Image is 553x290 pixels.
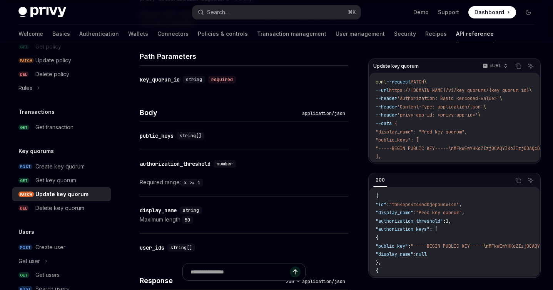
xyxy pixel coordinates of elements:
a: Authentication [79,25,119,43]
a: Wallets [128,25,148,43]
a: GETGet key quorum [12,173,111,187]
span: string[] [180,133,201,139]
button: Search...⌘K [192,5,360,19]
span: , [459,202,462,208]
span: \n [483,243,489,249]
span: Update key quorum [373,63,419,69]
button: Toggle dark mode [522,6,535,18]
h4: Body [140,107,299,118]
span: : [443,218,446,224]
a: Connectors [157,25,189,43]
a: User management [336,25,385,43]
span: https://[DOMAIN_NAME]/v1/key_quorums/{key_quorum_id} [389,87,529,93]
button: Ask AI [526,175,536,185]
div: Delete key quorum [35,203,84,213]
span: : [408,243,411,249]
div: Required range: [140,178,348,187]
a: Dashboard [468,6,516,18]
div: Get transaction [35,123,74,132]
div: Update key quorum [35,190,89,199]
span: : [ [429,226,438,232]
span: \ [483,104,486,110]
div: Create key quorum [35,162,85,171]
span: PATCH [411,79,424,85]
span: : [386,202,389,208]
div: Delete policy [35,70,69,79]
span: "authorization_threshold" [376,218,443,224]
span: number [217,161,233,167]
button: cURL [478,60,511,73]
img: dark logo [18,7,66,18]
a: Welcome [18,25,43,43]
span: : [413,251,416,257]
div: user_ids [140,244,164,252]
div: authorization_threshold [140,160,211,168]
span: \n [483,276,489,282]
h5: Transactions [18,107,55,117]
span: "display_name": "Prod key quorum", [376,129,467,135]
span: ⌘ K [348,9,356,15]
span: 'Authorization: Basic <encoded-value>' [397,95,500,102]
div: Get user [18,257,40,266]
code: x >= 1 [181,179,203,187]
a: GETGet users [12,268,111,282]
span: "authorization_keys" [376,226,429,232]
span: GET [18,125,29,130]
span: ], [376,153,381,160]
span: GET [18,272,29,278]
span: , [462,210,464,216]
span: --url [376,87,389,93]
div: public_keys [140,132,174,140]
span: POST [18,245,32,250]
span: 1 [446,218,448,224]
span: \ [529,87,532,93]
span: GET [18,178,29,183]
span: --data [376,120,392,127]
span: DEL [18,205,28,211]
h4: Path Parameters [140,51,348,62]
a: Basics [52,25,70,43]
span: "public_key" [376,243,408,249]
span: --header [376,104,397,110]
a: Security [394,25,416,43]
span: "id" [376,202,386,208]
span: null [416,251,427,257]
span: PATCH [18,58,34,63]
a: Demo [413,8,429,16]
span: --header [376,95,397,102]
span: { [376,268,378,274]
span: string [183,207,199,213]
span: 'Content-Type: application/json' [397,104,483,110]
span: DEL [18,72,28,77]
span: { [376,235,378,241]
a: PATCHUpdate key quorum [12,187,111,201]
span: "Prod key quorum" [416,210,462,216]
a: Policies & controls [198,25,248,43]
div: Get users [35,270,60,280]
span: "authorization_threshold": 1 [376,162,451,168]
span: "tb54eps4z44ed0jepousxi4n" [389,202,459,208]
p: cURL [490,63,501,69]
span: "public_key" [376,276,408,282]
div: Get key quorum [35,176,76,185]
div: application/json [299,110,348,117]
div: required [208,76,236,83]
span: --header [376,112,397,118]
a: DELDelete policy [12,67,111,81]
a: DELDelete key quorum [12,201,111,215]
span: }, [376,260,381,266]
div: display_name [140,207,177,214]
span: PATCH [18,192,34,197]
div: Maximum length: [140,215,348,224]
button: Send message [290,267,301,277]
a: API reference [456,25,494,43]
span: --request [386,79,411,85]
button: Copy the contents from the code block [513,175,523,185]
div: Search... [207,8,229,17]
h5: Key quorums [18,147,54,156]
span: : [408,276,411,282]
span: string[] [170,245,192,251]
div: 200 [373,175,387,185]
a: Transaction management [257,25,326,43]
a: POSTCreate user [12,240,111,254]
